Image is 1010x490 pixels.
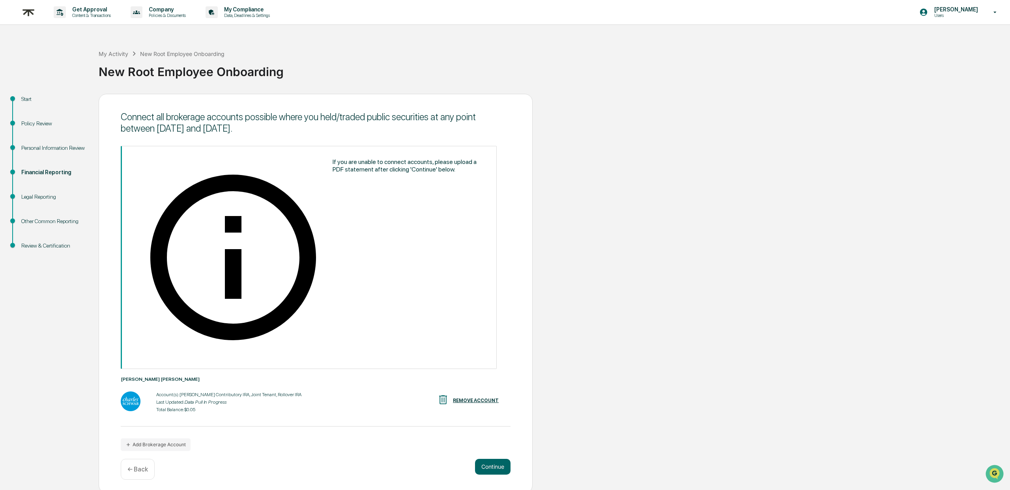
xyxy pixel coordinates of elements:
p: Get Approval [66,6,115,13]
div: Review & Certification [21,242,86,250]
p: Content & Transactions [66,13,115,18]
div: Legal Reporting [21,193,86,201]
div: Connect all brokerage accounts possible where you held/traded public securities at any point betw... [121,111,511,134]
div: New Root Employee Onboarding [99,58,1006,79]
div: New Root Employee Onboarding [140,50,224,57]
button: Add Brokerage Account [121,438,191,451]
input: Clear [21,36,130,44]
div: 🗄️ [57,100,64,106]
img: 1746055101610-c473b297-6a78-478c-a979-82029cc54cd1 [8,60,22,75]
p: Policies & Documents [142,13,190,18]
img: Charles Schwab - Data Pull In Progress [121,391,140,411]
div: Policy Review [21,119,86,128]
div: Other Common Reporting [21,217,86,225]
p: Users [928,13,982,18]
p: [PERSON_NAME] [928,6,982,13]
span: Attestations [65,99,98,107]
div: Start [21,95,86,103]
a: Powered byPylon [56,133,95,140]
p: ← Back [127,466,148,473]
p: Data, Deadlines & Settings [218,13,274,18]
div: REMOVE ACCOUNT [453,398,499,403]
div: Account(s): [PERSON_NAME] Contributory IRA, Joint Tenant, Rollover IRA [156,392,301,397]
div: Personal Information Review [21,144,86,152]
div: If you are unable to connect accounts, please upload a PDF statement after clicking 'Continue' be... [333,158,484,173]
button: Start new chat [134,63,144,72]
a: 🔎Data Lookup [5,111,53,125]
span: Data Lookup [16,114,50,122]
div: Financial Reporting [21,168,86,177]
a: 🖐️Preclearance [5,96,54,110]
div: 🖐️ [8,100,14,106]
div: Start new chat [27,60,129,68]
div: Last Updated: [156,399,301,405]
span: Pylon [79,134,95,140]
span: Preclearance [16,99,51,107]
div: Total Balance: $0.05 [156,407,301,412]
div: [PERSON_NAME] [PERSON_NAME] [121,376,511,382]
div: My Activity [99,50,128,57]
img: REMOVE ACCOUNT [437,394,449,406]
a: 🗄️Attestations [54,96,101,110]
p: My Compliance [218,6,274,13]
p: Company [142,6,190,13]
button: Continue [475,459,511,475]
p: How can we help? [8,17,144,29]
i: Data Pull In Progress [185,399,226,405]
div: 🔎 [8,115,14,121]
img: logo [19,3,38,22]
div: We're available if you need us! [27,68,100,75]
iframe: Open customer support [985,464,1006,485]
